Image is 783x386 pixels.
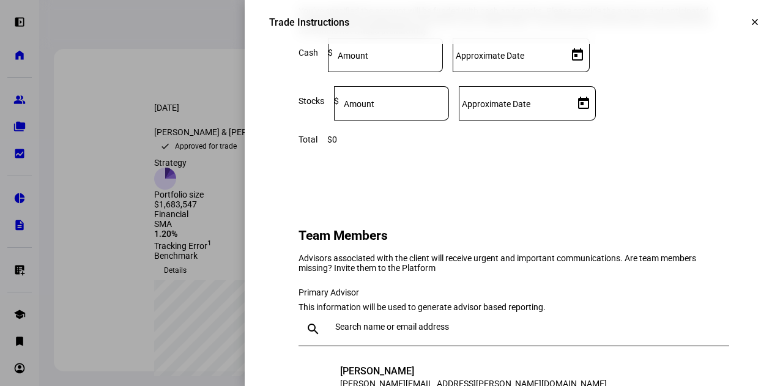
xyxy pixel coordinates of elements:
span: $ [328,48,333,58]
div: Cash [299,48,318,58]
span: $ [334,96,339,106]
mat-label: Amount [344,99,374,109]
div: [PERSON_NAME] [340,365,607,377]
mat-label: Approximate Date [456,51,524,61]
mat-label: Amount [338,51,368,61]
input: Search name or email address [335,322,724,332]
button: Open calendar [571,91,596,116]
mat-icon: clear [749,17,760,28]
div: Total [299,135,317,144]
div: This information will be used to generate advisor based reporting. [299,302,729,312]
div: $0 [327,135,337,144]
mat-label: Approximate Date [462,99,530,109]
mat-icon: search [299,322,328,336]
div: Trade Instructions [269,17,349,28]
div: Stocks [299,96,324,106]
div: Advisors associated with the client will receive urgent and important communications. Are team me... [299,253,729,273]
div: Primary Advisor [299,288,729,297]
button: Open calendar [565,43,590,67]
h2: Team Members [299,228,729,243]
